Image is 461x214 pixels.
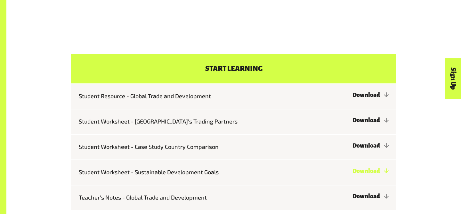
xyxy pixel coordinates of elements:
[352,168,389,174] a: Download
[352,193,389,200] a: Download
[352,117,389,124] a: Download
[352,92,389,98] a: Download
[71,54,396,83] h4: Start learning
[352,142,389,149] a: Download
